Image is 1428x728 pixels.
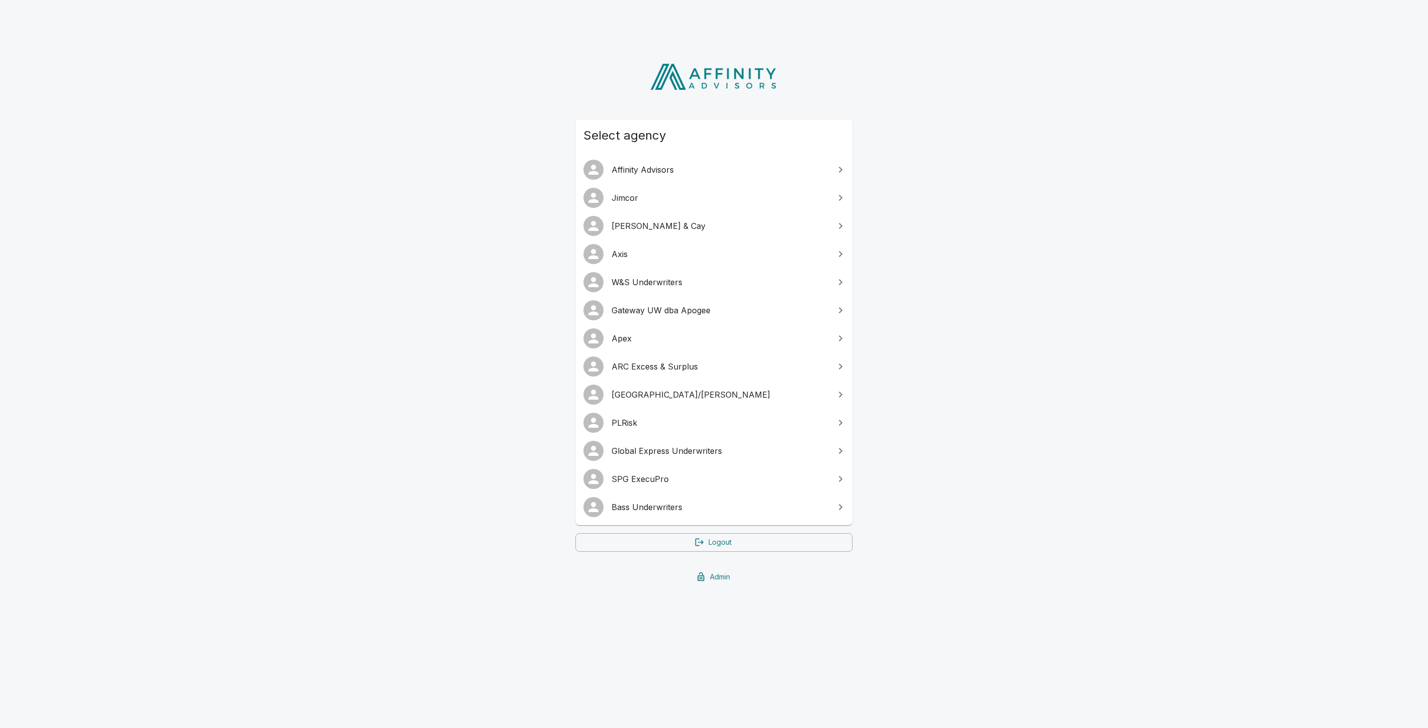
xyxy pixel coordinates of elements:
[575,533,853,552] a: Logout
[612,192,828,204] span: Jimcor
[575,184,853,212] a: Jimcor
[575,493,853,521] a: Bass Underwriters
[612,276,828,288] span: W&S Underwriters
[575,212,853,240] a: [PERSON_NAME] & Cay
[575,324,853,352] a: Apex
[575,381,853,409] a: [GEOGRAPHIC_DATA]/[PERSON_NAME]
[583,128,845,144] span: Select agency
[575,409,853,437] a: PLRisk
[612,473,828,485] span: SPG ExecuPro
[575,240,853,268] a: Axis
[612,445,828,457] span: Global Express Underwriters
[612,501,828,513] span: Bass Underwriters
[612,248,828,260] span: Axis
[612,220,828,232] span: [PERSON_NAME] & Cay
[612,164,828,176] span: Affinity Advisors
[575,568,853,586] a: Admin
[575,268,853,296] a: W&S Underwriters
[612,332,828,344] span: Apex
[612,417,828,429] span: PLRisk
[642,60,786,93] img: Affinity Advisors Logo
[575,296,853,324] a: Gateway UW dba Apogee
[612,389,828,401] span: [GEOGRAPHIC_DATA]/[PERSON_NAME]
[612,304,828,316] span: Gateway UW dba Apogee
[575,352,853,381] a: ARC Excess & Surplus
[575,437,853,465] a: Global Express Underwriters
[575,465,853,493] a: SPG ExecuPro
[612,360,828,373] span: ARC Excess & Surplus
[575,156,853,184] a: Affinity Advisors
